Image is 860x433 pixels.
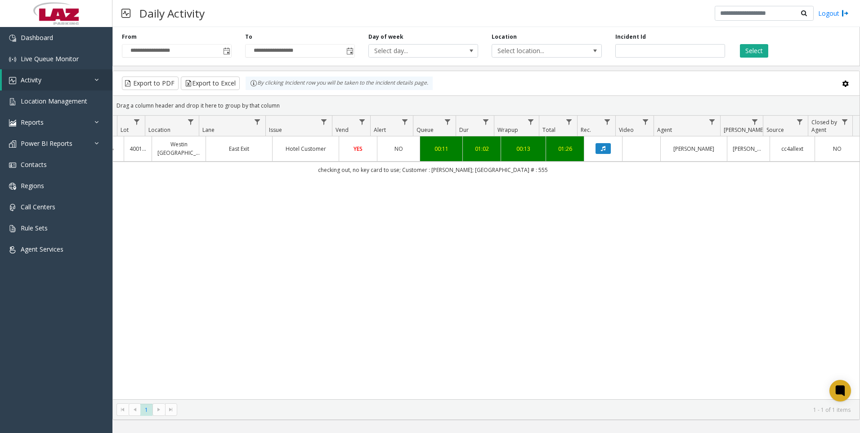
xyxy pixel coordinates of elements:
[21,76,41,84] span: Activity
[619,126,634,134] span: Video
[563,116,575,128] a: Total Filter Menu
[369,45,456,57] span: Select day...
[121,2,130,24] img: pageIcon
[221,45,231,57] span: Toggle popup
[506,144,540,153] a: 00:13
[9,246,16,253] img: 'icon'
[202,126,215,134] span: Lane
[833,145,842,153] span: NO
[21,97,87,105] span: Location Management
[135,2,209,24] h3: Daily Activity
[183,406,851,414] kendo-pager-info: 1 - 1 of 1 items
[211,144,267,153] a: East Exit
[733,144,764,153] a: [PERSON_NAME]
[356,116,368,128] a: Vend Filter Menu
[9,162,16,169] img: 'icon'
[122,77,179,90] button: Export to PDF
[581,126,591,134] span: Rec.
[820,144,854,153] a: NO
[113,116,860,399] div: Data table
[9,225,16,232] img: 'icon'
[842,9,849,18] img: logout
[9,140,16,148] img: 'icon'
[130,144,146,153] a: 400167
[497,126,518,134] span: Wrapup
[354,145,363,153] span: YES
[459,126,469,134] span: Dur
[9,56,16,63] img: 'icon'
[336,126,349,134] span: Vend
[740,44,768,58] button: Select
[278,144,333,153] a: Hotel Customer
[818,9,849,18] a: Logout
[21,160,47,169] span: Contacts
[775,144,809,153] a: cc4allext
[794,116,806,128] a: Source Filter Menu
[811,118,837,134] span: Closed by Agent
[542,126,555,134] span: Total
[148,126,170,134] span: Location
[383,144,414,153] a: NO
[21,118,44,126] span: Reports
[9,204,16,211] img: 'icon'
[492,45,579,57] span: Select location...
[640,116,652,128] a: Video Filter Menu
[9,119,16,126] img: 'icon'
[246,77,433,90] div: By clicking Incident row you will be taken to the incident details page.
[21,245,63,253] span: Agent Services
[345,144,372,153] a: YES
[9,35,16,42] img: 'icon'
[318,116,330,128] a: Issue Filter Menu
[480,116,492,128] a: Dur Filter Menu
[417,126,434,134] span: Queue
[21,203,55,211] span: Call Centers
[426,144,457,153] a: 00:11
[6,162,860,178] td: checking out, no key card to use; Customer : [PERSON_NAME]; [GEOGRAPHIC_DATA] # : 555
[21,224,48,232] span: Rule Sets
[269,126,282,134] span: Issue
[468,144,495,153] a: 01:02
[250,80,257,87] img: infoIcon.svg
[251,116,264,128] a: Lane Filter Menu
[121,126,129,134] span: Lot
[657,126,672,134] span: Agent
[724,126,765,134] span: [PERSON_NAME]
[21,33,53,42] span: Dashboard
[374,126,386,134] span: Alert
[749,116,761,128] a: Parker Filter Menu
[666,144,721,153] a: [PERSON_NAME]
[345,45,354,57] span: Toggle popup
[157,140,200,157] a: Westin [GEOGRAPHIC_DATA]
[140,404,152,416] span: Page 1
[492,33,517,41] label: Location
[601,116,614,128] a: Rec. Filter Menu
[113,98,860,113] div: Drag a column header and drop it here to group by that column
[9,77,16,84] img: 'icon'
[706,116,718,128] a: Agent Filter Menu
[245,33,252,41] label: To
[839,116,851,128] a: Closed by Agent Filter Menu
[9,98,16,105] img: 'icon'
[21,54,79,63] span: Live Queue Monitor
[766,126,784,134] span: Source
[185,116,197,128] a: Location Filter Menu
[551,144,578,153] a: 01:26
[122,33,137,41] label: From
[615,33,646,41] label: Incident Id
[21,139,72,148] span: Power BI Reports
[181,77,240,90] button: Export to Excel
[2,69,112,90] a: Activity
[9,183,16,190] img: 'icon'
[368,33,403,41] label: Day of week
[21,181,44,190] span: Regions
[399,116,411,128] a: Alert Filter Menu
[131,116,143,128] a: Lot Filter Menu
[525,116,537,128] a: Wrapup Filter Menu
[442,116,454,128] a: Queue Filter Menu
